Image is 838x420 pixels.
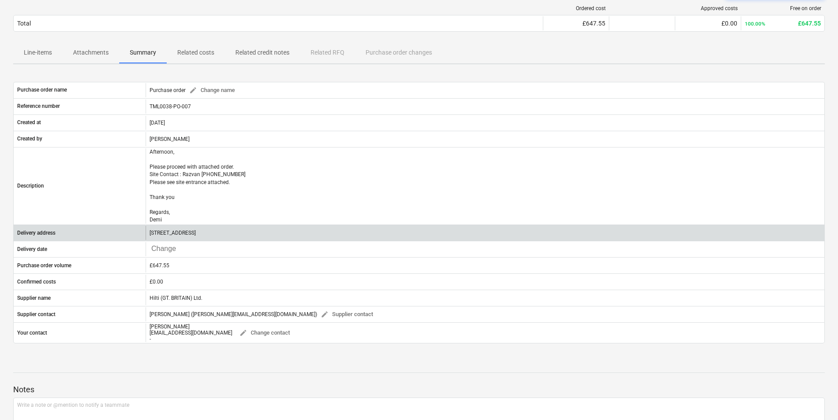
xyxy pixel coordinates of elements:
[236,324,293,342] button: Change contact
[186,84,238,97] button: Change name
[189,86,197,94] span: edit
[146,116,824,130] div: [DATE]
[17,103,60,110] p: Reference number
[17,135,42,143] p: Created by
[150,243,191,255] input: Change
[24,48,52,57] p: Line-items
[679,5,738,11] div: Approved costs
[745,21,765,27] small: 100.00%
[17,295,51,302] p: Supplier name
[547,5,606,11] div: Ordered cost
[17,119,41,126] p: Created at
[13,384,825,395] p: Notes
[150,229,196,237] p: [STREET_ADDRESS]
[321,309,373,320] span: Supplier contact
[794,378,838,420] iframe: Chat Widget
[150,278,163,286] div: £0.00
[150,84,238,97] div: Purchase order
[17,262,71,269] p: Purchase order volume
[189,85,235,96] span: Change name
[17,20,31,27] div: Total
[17,311,55,318] p: Supplier contact
[745,20,821,27] div: £647.55
[150,148,245,224] p: Afternoon, Please proceed with attached order. Site Contact : Razvan [PHONE_NUMBER] Please see si...
[235,48,289,57] p: Related credit notes
[73,48,109,57] p: Attachments
[146,132,824,146] div: [PERSON_NAME]
[321,310,329,318] span: edit
[239,329,247,337] span: edit
[679,20,737,27] div: £0.00
[17,246,47,253] p: Delivery date
[317,308,377,321] button: Supplier contact
[150,336,232,342] div: -
[745,5,821,11] div: Free on order
[17,182,44,190] p: Description
[17,329,47,337] p: Your contact
[146,291,824,305] div: Hilti (GT. BRITAIN) Ltd.
[17,229,55,237] p: Delivery address
[17,278,56,286] p: Confirmed costs
[239,328,290,338] span: Change contact
[150,262,821,269] div: £647.55
[150,324,232,330] div: [PERSON_NAME]
[146,99,824,114] div: TML0038-PO-007
[130,48,156,57] p: Summary
[17,86,67,94] p: Purchase order name
[547,20,605,27] div: £647.55
[150,330,232,336] span: [EMAIL_ADDRESS][DOMAIN_NAME]
[177,48,214,57] p: Related costs
[150,308,377,321] div: [PERSON_NAME] ([PERSON_NAME][EMAIL_ADDRESS][DOMAIN_NAME])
